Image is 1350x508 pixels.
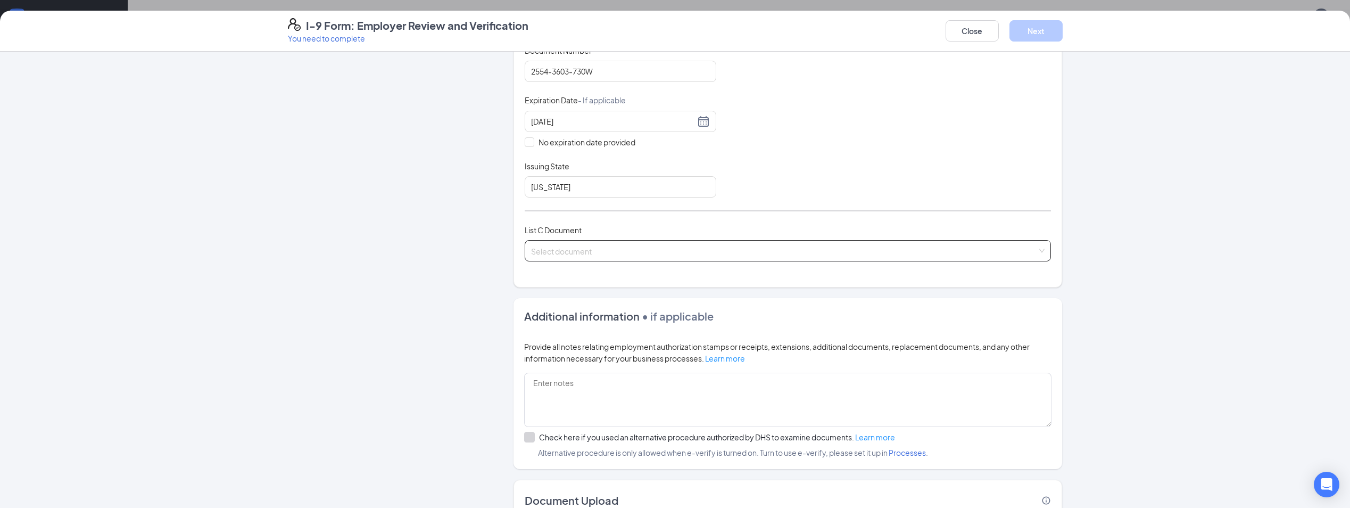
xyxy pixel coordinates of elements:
[288,33,528,44] p: You need to complete
[525,493,618,508] span: Document Upload
[1009,20,1063,42] button: Next
[946,20,999,42] button: Close
[524,342,1030,363] span: Provide all notes relating employment authorization stamps or receipts, extensions, additional do...
[525,225,582,235] span: List C Document
[524,309,640,323] span: Additional information
[705,354,745,363] a: Learn more
[640,309,714,323] span: • if applicable
[306,18,528,33] h4: I-9 Form: Employer Review and Verification
[1041,496,1051,505] svg: Info
[524,447,1051,458] span: Alternative procedure is only allowed when e-verify is turned on. Turn to use e-verify, please se...
[855,432,895,442] a: Learn more
[534,136,640,148] span: No expiration date provided
[578,95,626,105] span: - If applicable
[525,95,626,105] span: Expiration Date
[539,432,895,443] div: Check here if you used an alternative procedure authorized by DHS to examine documents.
[889,448,926,457] a: Processes
[531,116,695,127] input: 08/06/2026
[1314,472,1339,497] div: Open Intercom Messenger
[525,161,569,171] span: Issuing State
[288,18,301,31] svg: FormI9EVerifyIcon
